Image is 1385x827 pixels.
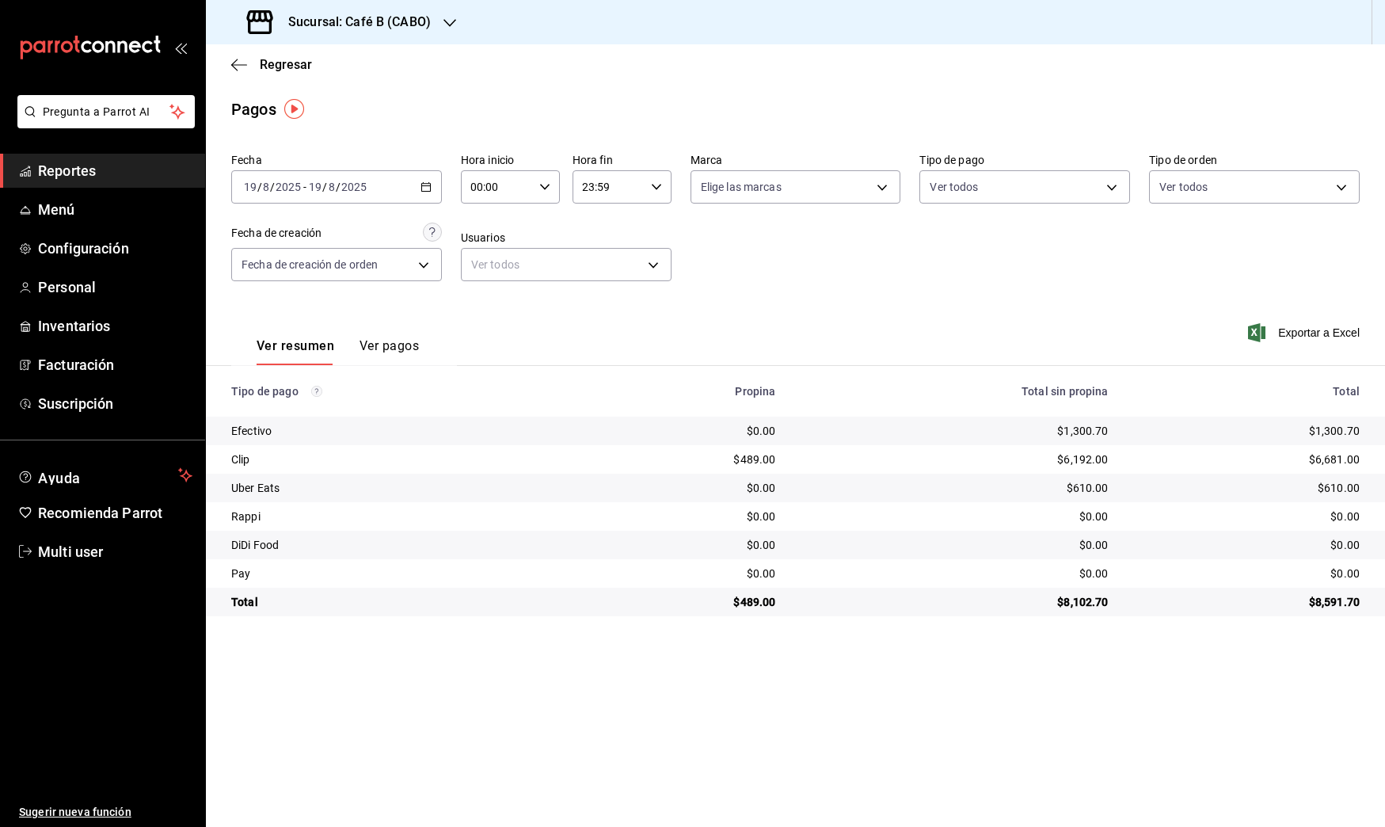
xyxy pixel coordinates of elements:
[691,154,901,166] label: Marca
[601,480,775,496] div: $0.00
[231,225,322,242] div: Fecha de creación
[311,386,322,397] svg: Los pagos realizados con Pay y otras terminales son montos brutos.
[601,452,775,467] div: $489.00
[308,181,322,193] input: --
[601,385,775,398] div: Propina
[38,466,172,485] span: Ayuda
[243,181,257,193] input: --
[461,232,672,243] label: Usuarios
[231,452,576,467] div: Clip
[601,509,775,524] div: $0.00
[801,537,1109,553] div: $0.00
[19,804,192,821] span: Sugerir nueva función
[1134,566,1360,581] div: $0.00
[17,95,195,128] button: Pregunta a Parrot AI
[270,181,275,193] span: /
[801,594,1109,610] div: $8,102.70
[231,423,576,439] div: Efectivo
[801,509,1109,524] div: $0.00
[276,13,431,32] h3: Sucursal: Café B (CABO)
[257,338,334,365] button: Ver resumen
[275,181,302,193] input: ----
[38,199,192,220] span: Menú
[38,354,192,375] span: Facturación
[257,181,262,193] span: /
[257,338,419,365] div: navigation tabs
[1149,154,1360,166] label: Tipo de orden
[284,99,304,119] img: Tooltip marker
[601,537,775,553] div: $0.00
[231,509,576,524] div: Rappi
[701,179,782,195] span: Elige las marcas
[174,41,187,54] button: open_drawer_menu
[1159,179,1208,195] span: Ver todos
[38,238,192,259] span: Configuración
[601,423,775,439] div: $0.00
[360,338,419,365] button: Ver pagos
[231,57,312,72] button: Regresar
[1134,509,1360,524] div: $0.00
[919,154,1130,166] label: Tipo de pago
[601,566,775,581] div: $0.00
[260,57,312,72] span: Regresar
[231,566,576,581] div: Pay
[1134,537,1360,553] div: $0.00
[1134,480,1360,496] div: $610.00
[336,181,341,193] span: /
[231,154,442,166] label: Fecha
[43,104,170,120] span: Pregunta a Parrot AI
[38,393,192,414] span: Suscripción
[38,160,192,181] span: Reportes
[231,480,576,496] div: Uber Eats
[303,181,306,193] span: -
[242,257,378,272] span: Fecha de creación de orden
[930,179,978,195] span: Ver todos
[1134,423,1360,439] div: $1,300.70
[1251,323,1360,342] button: Exportar a Excel
[11,115,195,131] a: Pregunta a Parrot AI
[38,502,192,524] span: Recomienda Parrot
[801,566,1109,581] div: $0.00
[801,423,1109,439] div: $1,300.70
[231,385,576,398] div: Tipo de pago
[461,248,672,281] div: Ver todos
[1134,385,1360,398] div: Total
[801,385,1109,398] div: Total sin propina
[322,181,327,193] span: /
[38,315,192,337] span: Inventarios
[38,541,192,562] span: Multi user
[231,594,576,610] div: Total
[461,154,560,166] label: Hora inicio
[801,452,1109,467] div: $6,192.00
[328,181,336,193] input: --
[601,594,775,610] div: $489.00
[231,537,576,553] div: DiDi Food
[341,181,367,193] input: ----
[573,154,672,166] label: Hora fin
[1134,452,1360,467] div: $6,681.00
[231,97,276,121] div: Pagos
[801,480,1109,496] div: $610.00
[1134,594,1360,610] div: $8,591.70
[262,181,270,193] input: --
[38,276,192,298] span: Personal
